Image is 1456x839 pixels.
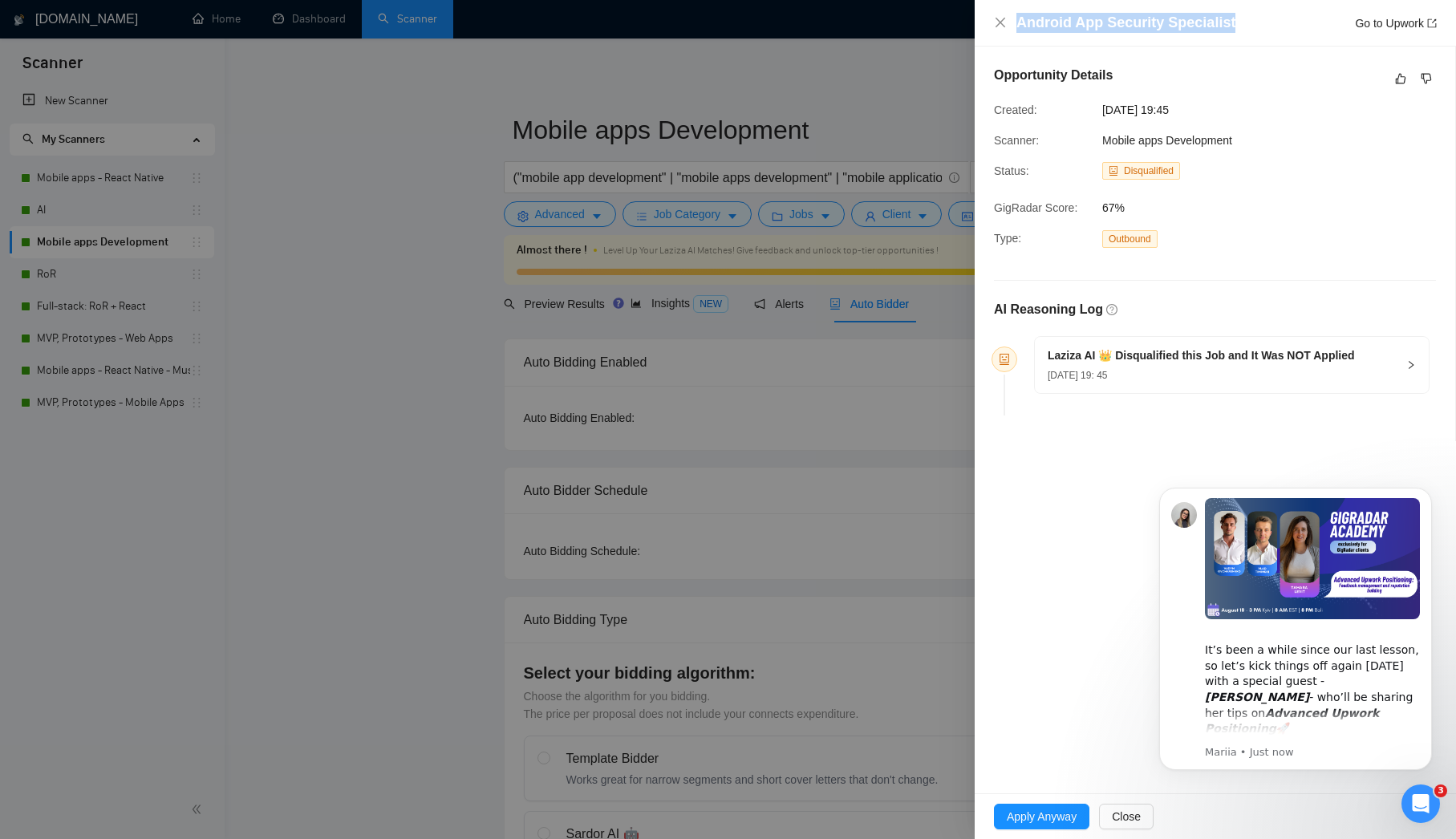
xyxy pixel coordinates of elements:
[1421,72,1432,85] span: dislike
[1016,13,1235,33] h4: Android App Security Specialist
[994,300,1103,319] h5: AI Reasoning Log
[1099,804,1154,829] button: Close
[1102,134,1232,147] span: Mobile apps Development
[1102,101,1343,119] span: [DATE] 19:45
[1135,464,1456,796] iframe: Intercom notifications message
[1355,17,1437,30] a: Go to Upworkexport
[994,134,1039,147] span: Scanner:
[999,354,1010,365] span: robot
[994,201,1077,214] span: GigRadar Score:
[994,232,1021,245] span: Type:
[1391,69,1410,88] button: like
[1124,165,1174,176] span: Disqualified
[1102,230,1158,248] span: Outbound
[994,804,1089,829] button: Apply Anyway
[1427,18,1437,28] span: export
[994,16,1007,30] button: Close
[1112,808,1141,825] span: Close
[1395,72,1406,85] span: like
[1401,784,1440,823] iframe: Intercom live chat
[1406,360,1416,370] span: right
[1007,808,1077,825] span: Apply Anyway
[994,164,1029,177] span: Status:
[1048,370,1107,381] span: [DATE] 19: 45
[1102,199,1343,217] span: 67%
[1434,784,1447,797] span: 3
[994,66,1113,85] h5: Opportunity Details
[1417,69,1436,88] button: dislike
[994,16,1007,29] span: close
[1109,166,1118,176] span: robot
[1048,347,1355,364] h5: Laziza AI 👑 Disqualified this Job and It Was NOT Applied
[1106,304,1117,315] span: question-circle
[994,103,1037,116] span: Created:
